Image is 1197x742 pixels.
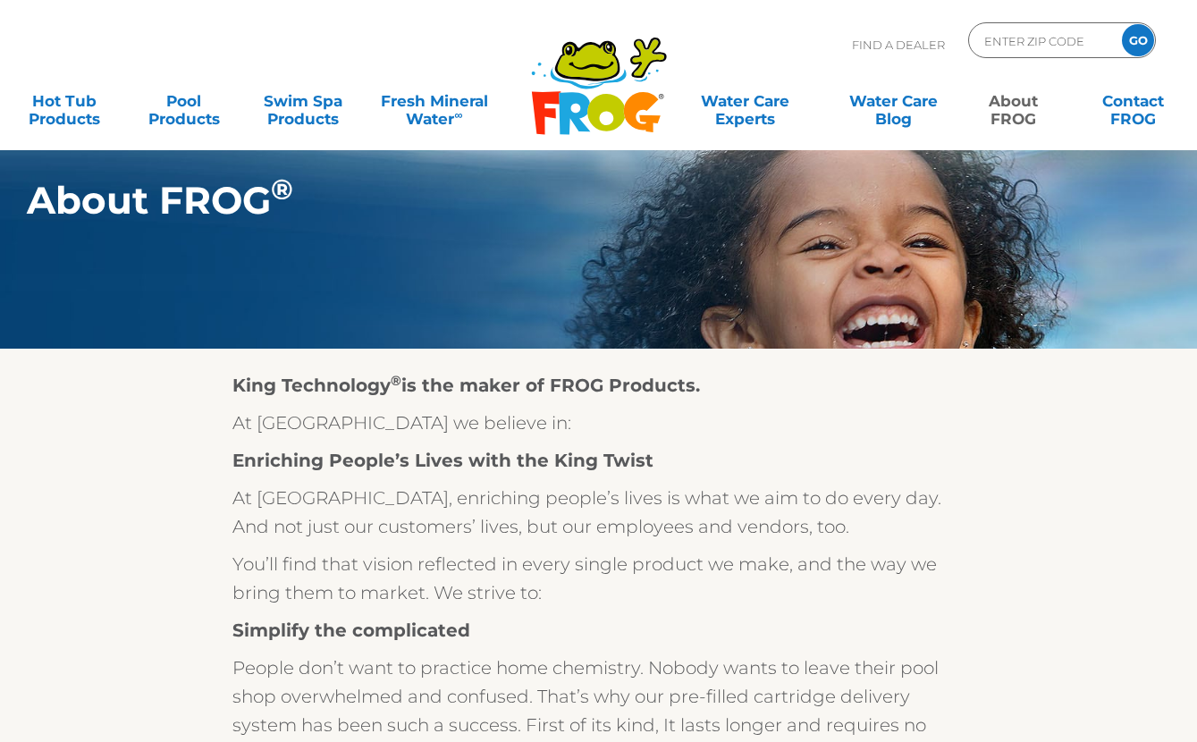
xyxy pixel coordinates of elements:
a: Water CareBlog [847,83,940,119]
sup: ® [391,372,401,389]
a: ContactFROG [1086,83,1179,119]
strong: King Technology is the maker of FROG Products. [232,375,700,396]
p: Find A Dealer [852,22,945,67]
input: Zip Code Form [982,28,1103,54]
sup: ∞ [454,108,462,122]
a: Swim SpaProducts [257,83,350,119]
p: At [GEOGRAPHIC_DATA] we believe in: [232,409,965,437]
strong: Simplify the complicated [232,620,470,641]
a: Hot TubProducts [18,83,111,119]
p: At [GEOGRAPHIC_DATA], enriching people’s lives is what we aim to do every day. And not just our c... [232,484,965,541]
strong: Enriching People’s Lives with the King Twist [232,450,653,471]
a: PoolProducts [138,83,231,119]
input: GO [1122,24,1154,56]
a: AboutFROG [966,83,1059,119]
sup: ® [271,173,293,207]
p: You’ll find that vision reflected in every single product we make, and the way we bring them to m... [232,550,965,607]
a: Fresh MineralWater∞ [376,83,493,119]
a: Water CareExperts [670,83,821,119]
h1: About FROG [27,179,1077,222]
